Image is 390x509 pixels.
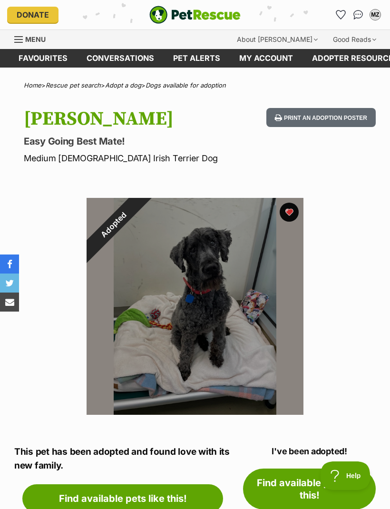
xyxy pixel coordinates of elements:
span: Menu [25,35,46,43]
button: favourite [280,203,299,222]
a: Dogs available for adoption [146,81,226,89]
a: Menu [14,30,52,47]
a: Rescue pet search [46,81,101,89]
img: chat-41dd97257d64d25036548639549fe6c8038ab92f7586957e7f3b1b290dea8141.svg [353,10,363,20]
div: Good Reads [326,30,383,49]
a: Favourites [333,7,349,22]
a: Privacy Notification [337,1,346,9]
a: Donate [7,7,58,23]
p: I've been adopted! [243,445,376,458]
ul: Account quick links [333,7,383,22]
a: Favourites [9,49,77,68]
a: Adopt a dog [105,81,141,89]
a: conversations [77,49,164,68]
img: iconc.png [336,0,345,8]
a: My account [230,49,302,68]
p: Easy Going Best Mate! [24,135,241,148]
div: About [PERSON_NAME] [230,30,324,49]
h1: [PERSON_NAME] [24,108,241,130]
div: Adopted [69,181,158,269]
button: Print an adoption poster [266,108,376,127]
a: Pet alerts [164,49,230,68]
img: logo-e224e6f780fb5917bec1dbf3a21bbac754714ae5b6737aabdf751b685950b380.svg [149,6,241,24]
img: consumer-privacy-logo.png [338,1,345,9]
a: Home [24,81,41,89]
button: My account [368,7,383,22]
div: MZ [370,10,380,20]
p: Medium [DEMOGRAPHIC_DATA] Irish Terrier Dog [24,152,241,165]
img: consumer-privacy-logo.png [1,1,9,9]
a: PetRescue [149,6,241,24]
a: Conversations [351,7,366,22]
p: This pet has been adopted and found love with its new family. [14,445,231,472]
iframe: Help Scout Beacon - Open [321,461,371,490]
